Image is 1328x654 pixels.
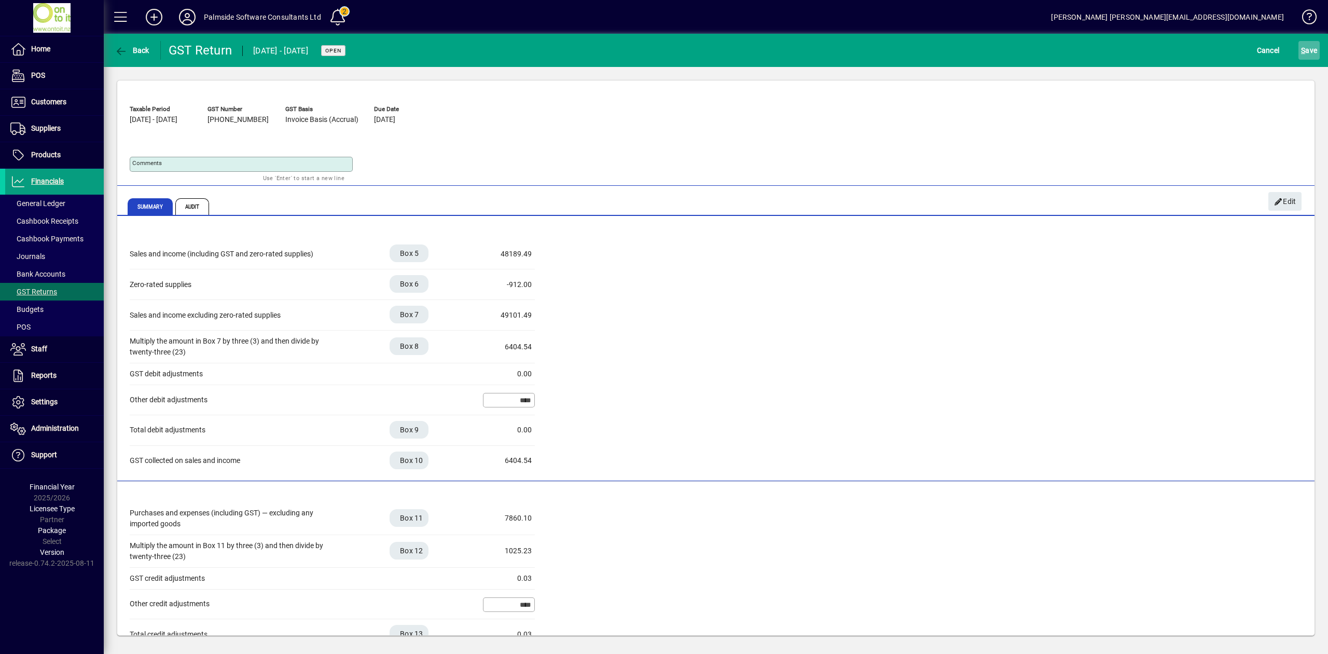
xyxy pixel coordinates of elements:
a: POS [5,318,104,336]
span: Financial Year [30,483,75,491]
span: Box 13 [400,629,423,639]
span: Bank Accounts [10,270,65,278]
span: GST Returns [10,288,57,296]
div: Other debit adjustments [130,394,337,405]
span: ave [1301,42,1317,59]
div: Total debit adjustments [130,425,337,435]
span: Licensee Type [30,505,75,513]
span: Budgets [10,305,44,314]
div: 7860.10 [480,513,532,524]
span: Box 11 [400,513,423,523]
span: Home [31,45,50,53]
span: Cancel [1257,42,1280,59]
div: 0.00 [480,425,532,435]
a: Bank Accounts [5,265,104,283]
span: [PHONE_NUMBER] [208,116,269,124]
div: 49101.49 [480,310,532,321]
span: Box 12 [400,546,423,556]
div: GST credit adjustments [130,573,337,584]
div: Sales and income (including GST and zero-rated supplies) [130,249,337,260]
a: POS [5,63,104,89]
a: Journals [5,248,104,265]
a: Products [5,142,104,168]
span: S [1301,46,1305,55]
button: Edit [1268,192,1302,211]
div: Sales and income excluding zero-rated supplies [130,310,337,321]
div: 0.03 [480,573,532,584]
div: 1025.23 [480,546,532,556]
button: Cancel [1254,41,1282,60]
div: GST debit adjustments [130,369,337,379]
a: GST Returns [5,283,104,301]
a: General Ledger [5,195,104,212]
span: Cashbook Payments [10,235,84,243]
a: Knowledge Base [1294,2,1315,36]
a: Customers [5,89,104,115]
mat-hint: Use 'Enter' to start a new line [263,172,344,184]
div: Multiply the amount in Box 11 by three (3) and then divide by twenty-three (23) [130,540,337,562]
span: Due Date [374,106,436,113]
div: 6404.54 [480,455,532,466]
div: [DATE] - [DATE] [253,43,308,59]
span: Cashbook Receipts [10,217,78,225]
span: Customers [31,98,66,106]
span: General Ledger [10,199,65,208]
span: Box 8 [400,341,419,351]
div: 0.00 [480,369,532,379]
span: GST Basis [285,106,358,113]
span: POS [10,323,31,331]
span: Reports [31,371,57,379]
span: POS [31,71,45,79]
span: Package [38,526,66,535]
span: Journals [10,252,45,261]
div: Purchases and expenses (including GST) — excluding any imported goods [130,508,337,529]
span: Box 6 [400,279,419,289]
div: Other credit adjustments [130,598,337,609]
div: GST Return [169,42,232,59]
mat-label: Comments [132,159,162,167]
a: Suppliers [5,116,104,142]
a: Settings [5,389,104,415]
span: [DATE] - [DATE] [130,116,177,124]
span: Version [40,548,64,556]
span: Box 7 [400,309,419,320]
a: Cashbook Payments [5,230,104,248]
button: Profile [171,8,204,26]
div: Total credit adjustments [130,629,337,640]
span: Back [115,46,149,55]
span: Audit [175,198,210,215]
span: Box 10 [400,455,423,466]
div: Palmside Software Consultants Ltd [204,9,321,25]
span: Invoice Basis (Accrual) [285,116,358,124]
a: Cashbook Receipts [5,212,104,230]
button: Save [1298,41,1320,60]
div: 48189.49 [480,249,532,260]
button: Add [137,8,171,26]
span: Support [31,451,57,459]
span: Box 5 [400,248,419,258]
button: Back [112,41,152,60]
div: 0.03 [480,629,532,640]
a: Support [5,442,104,468]
span: Staff [31,345,47,353]
span: Summary [128,198,173,215]
span: Financials [31,177,64,185]
span: Taxable Period [130,106,192,113]
div: -912.00 [480,279,532,290]
div: Multiply the amount in Box 7 by three (3) and then divide by twenty-three (23) [130,336,337,358]
div: [PERSON_NAME] [PERSON_NAME][EMAIL_ADDRESS][DOMAIN_NAME] [1051,9,1284,25]
span: Box 9 [400,425,419,435]
div: GST collected on sales and income [130,455,337,466]
app-page-header-button: Back [104,41,161,60]
a: Staff [5,336,104,362]
span: Open [325,47,341,54]
div: Zero-rated supplies [130,279,337,290]
span: GST Number [208,106,270,113]
div: 6404.54 [480,342,532,352]
a: Budgets [5,301,104,318]
span: Products [31,151,61,159]
span: Edit [1274,193,1296,210]
a: Administration [5,416,104,442]
a: Reports [5,363,104,389]
span: Administration [31,424,79,432]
